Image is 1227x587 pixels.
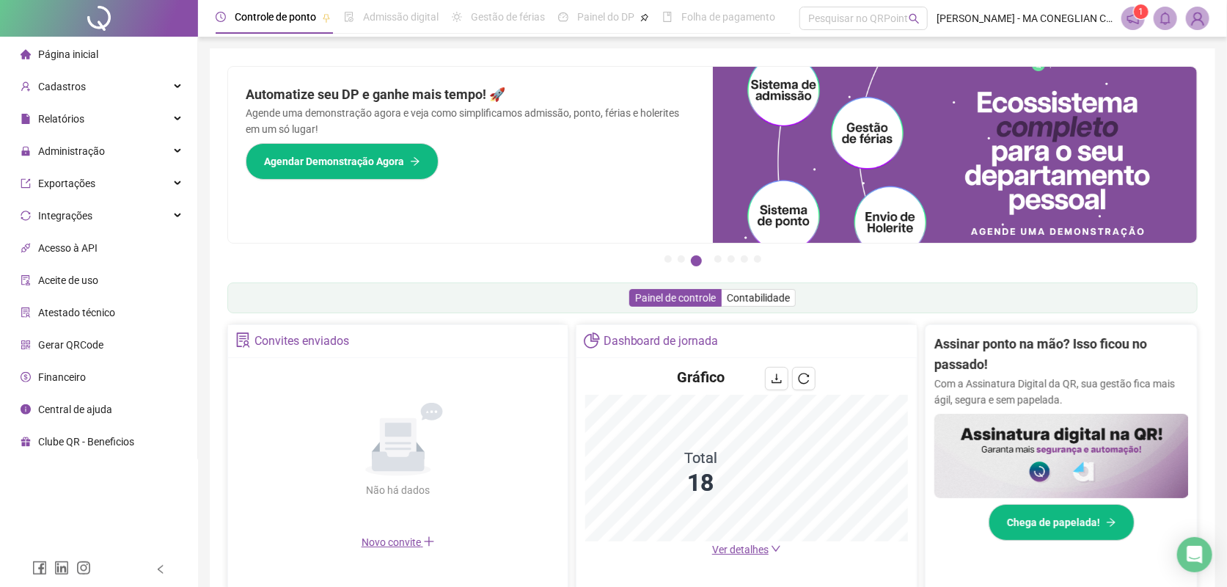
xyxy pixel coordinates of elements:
[362,536,435,548] span: Novo convite
[771,373,783,384] span: download
[664,255,672,263] button: 1
[577,11,634,23] span: Painel do DP
[322,13,331,22] span: pushpin
[21,372,31,382] span: dollar
[331,482,466,498] div: Não há dados
[754,255,761,263] button: 7
[38,339,103,351] span: Gerar QRCode
[38,145,105,157] span: Administração
[21,437,31,447] span: gift
[254,329,349,354] div: Convites enviados
[1177,537,1212,572] div: Open Intercom Messenger
[344,12,354,22] span: file-done
[38,404,112,415] span: Central de ajuda
[452,12,462,22] span: sun
[38,178,95,189] span: Exportações
[423,536,435,547] span: plus
[155,564,166,575] span: left
[235,332,251,348] span: solution
[989,504,1135,541] button: Chega de papelada!
[937,10,1113,26] span: [PERSON_NAME] - MA CONEGLIAN CENTRAL
[246,143,439,180] button: Agendar Demonstração Agora
[727,292,790,304] span: Contabilidade
[640,13,649,22] span: pushpin
[1187,7,1209,29] img: 30179
[728,255,735,263] button: 5
[691,255,702,266] button: 3
[934,334,1189,376] h2: Assinar ponto na mão? Isso ficou no passado!
[1134,4,1149,19] sup: 1
[363,11,439,23] span: Admissão digital
[771,544,781,554] span: down
[38,81,86,92] span: Cadastros
[21,178,31,189] span: export
[38,210,92,222] span: Integrações
[712,544,769,555] span: Ver detalhes
[38,113,84,125] span: Relatórios
[21,146,31,156] span: lock
[741,255,748,263] button: 6
[558,12,568,22] span: dashboard
[1139,7,1144,17] span: 1
[1159,12,1172,25] span: bell
[1007,514,1100,531] span: Chega de papelada!
[471,11,545,23] span: Gestão de férias
[21,404,31,415] span: info-circle
[76,561,91,575] span: instagram
[21,275,31,285] span: audit
[21,49,31,59] span: home
[216,12,226,22] span: clock-circle
[798,373,810,384] span: reload
[1106,517,1116,528] span: arrow-right
[38,274,98,286] span: Aceite de uso
[54,561,69,575] span: linkedin
[678,255,685,263] button: 2
[38,436,134,448] span: Clube QR - Beneficios
[38,48,98,60] span: Página inicial
[38,371,86,383] span: Financeiro
[712,544,781,555] a: Ver detalhes down
[246,105,695,137] p: Agende uma demonstração agora e veja como simplificamos admissão, ponto, férias e holerites em um...
[38,242,98,254] span: Acesso à API
[934,414,1189,499] img: banner%2F02c71560-61a6-44d4-94b9-c8ab97240462.png
[32,561,47,575] span: facebook
[677,367,725,387] h4: Gráfico
[662,12,673,22] span: book
[934,376,1189,408] p: Com a Assinatura Digital da QR, sua gestão fica mais ágil, segura e sem papelada.
[264,153,404,169] span: Agendar Demonstração Agora
[713,67,1198,243] img: banner%2Fd57e337e-a0d3-4837-9615-f134fc33a8e6.png
[21,114,31,124] span: file
[21,307,31,318] span: solution
[21,340,31,350] span: qrcode
[909,13,920,24] span: search
[681,11,775,23] span: Folha de pagamento
[604,329,719,354] div: Dashboard de jornada
[714,255,722,263] button: 4
[1127,12,1140,25] span: notification
[235,11,316,23] span: Controle de ponto
[21,81,31,92] span: user-add
[21,211,31,221] span: sync
[584,332,599,348] span: pie-chart
[246,84,695,105] h2: Automatize seu DP e ganhe mais tempo! 🚀
[21,243,31,253] span: api
[410,156,420,167] span: arrow-right
[38,307,115,318] span: Atestado técnico
[635,292,716,304] span: Painel de controle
